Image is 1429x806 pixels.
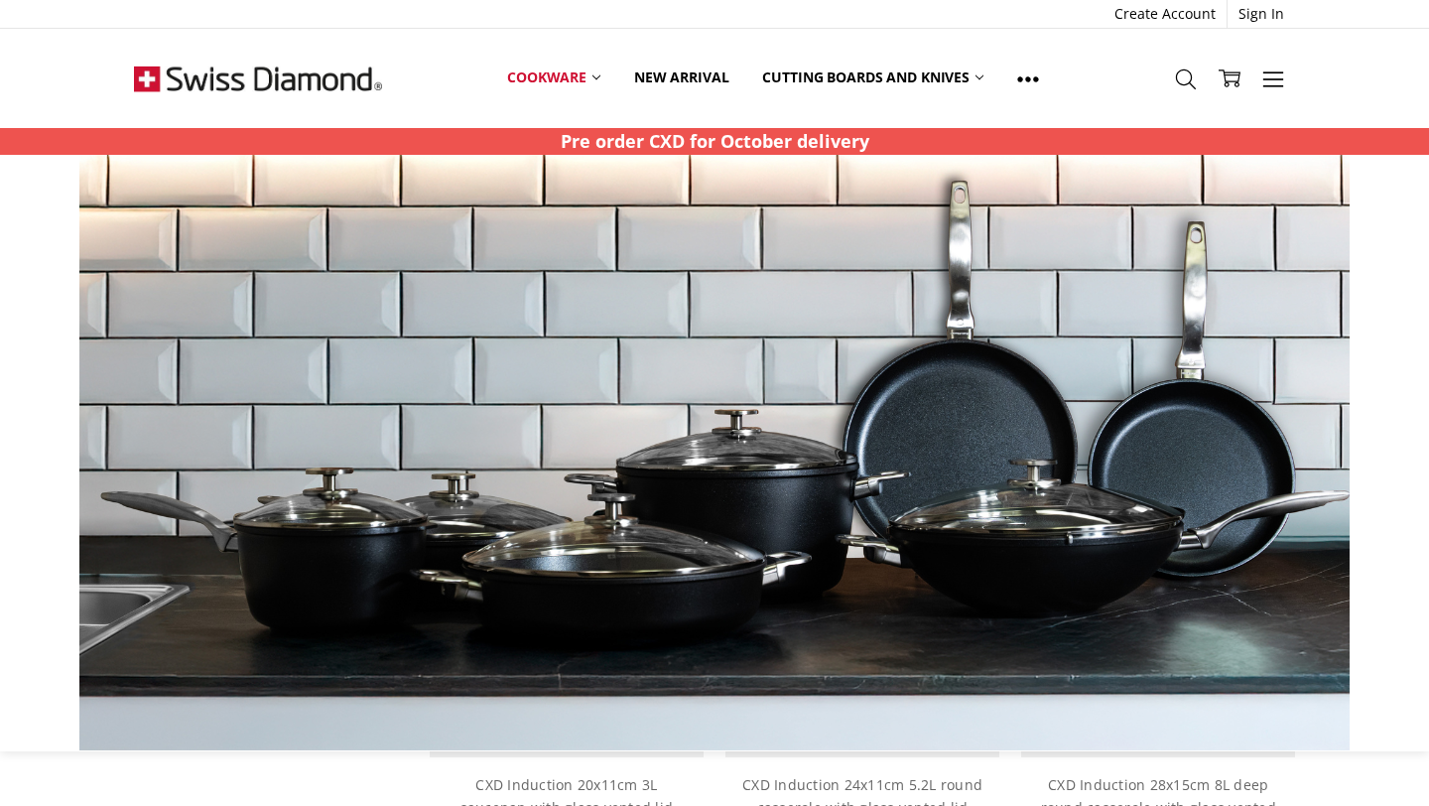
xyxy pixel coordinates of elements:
img: Free Shipping On Every Order [134,29,382,128]
a: Cookware [490,56,617,99]
a: Show All [1000,56,1056,100]
a: New arrival [617,56,745,99]
strong: Pre order CXD for October delivery [561,129,869,153]
a: Cutting boards and knives [745,56,1000,99]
